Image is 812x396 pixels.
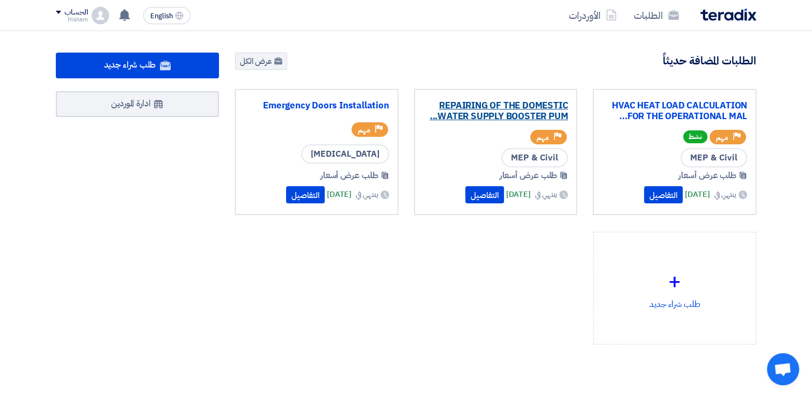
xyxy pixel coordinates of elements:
[64,8,87,17] div: الحساب
[683,130,707,143] span: نشط
[301,144,389,164] span: [MEDICAL_DATA]
[56,17,87,23] div: Hisham
[92,7,109,24] img: profile_test.png
[767,353,799,385] div: Open chat
[714,189,736,200] span: ينتهي في
[150,12,173,20] span: English
[602,100,747,122] a: HVAC HEAT LOAD CALCULATION FOR THE OPERATIONAL MAL...
[235,53,287,70] a: عرض الكل
[685,188,709,201] span: [DATE]
[625,3,687,28] a: الطلبات
[678,169,736,182] span: طلب عرض أسعار
[143,7,191,24] button: English
[423,100,568,122] a: REPAIRING OF THE DOMESTIC WATER SUPPLY BOOSTER PUM...
[716,133,728,143] span: مهم
[602,241,747,335] div: طلب شراء جديد
[501,148,568,167] span: MEP & Civil
[327,188,352,201] span: [DATE]
[537,133,549,143] span: مهم
[506,188,531,201] span: [DATE]
[356,189,378,200] span: ينتهي في
[535,189,557,200] span: ينتهي في
[700,9,756,21] img: Teradix logo
[681,148,747,167] span: MEP & Civil
[56,91,219,117] a: ادارة الموردين
[602,266,747,298] div: +
[358,125,370,135] span: مهم
[465,186,504,203] button: التفاصيل
[644,186,683,203] button: التفاصيل
[320,169,378,182] span: طلب عرض أسعار
[560,3,625,28] a: الأوردرات
[663,54,756,68] h4: الطلبات المضافة حديثاً
[286,186,325,203] button: التفاصيل
[244,100,389,111] a: Emergency Doors Installation
[104,58,156,71] span: طلب شراء جديد
[500,169,558,182] span: طلب عرض أسعار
